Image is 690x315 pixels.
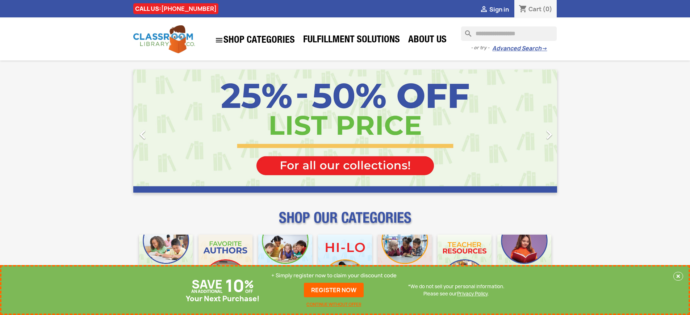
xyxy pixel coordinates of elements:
img: CLC_Favorite_Authors_Mobile.jpg [198,235,252,289]
a: Previous [133,70,197,193]
a:  Sign in [480,5,509,13]
input: Search [461,26,557,41]
i: shopping_cart [519,5,527,14]
a: Next [493,70,557,193]
a: Fulfillment Solutions [300,33,403,48]
i:  [134,126,152,144]
img: Classroom Library Company [133,25,195,53]
img: CLC_Fiction_Nonfiction_Mobile.jpg [378,235,432,289]
ul: Carousel container [133,70,557,193]
img: CLC_Dyslexia_Mobile.jpg [497,235,551,289]
a: SHOP CATEGORIES [211,32,298,48]
span: (0) [543,5,552,13]
i:  [215,36,223,45]
span: Cart [528,5,541,13]
a: Advanced Search→ [492,45,547,52]
span: Sign in [489,5,509,13]
i: search [461,26,470,35]
div: CALL US: [133,3,218,14]
img: CLC_Phonics_And_Decodables_Mobile.jpg [258,235,312,289]
img: CLC_Bulk_Mobile.jpg [139,235,193,289]
span: - or try - [471,44,492,51]
a: [PHONE_NUMBER] [161,5,217,13]
img: CLC_HiLo_Mobile.jpg [318,235,372,289]
img: CLC_Teacher_Resources_Mobile.jpg [438,235,492,289]
i:  [540,126,558,144]
p: SHOP OUR CATEGORIES [133,216,557,229]
span: → [541,45,547,52]
a: About Us [405,33,450,48]
i:  [480,5,488,14]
